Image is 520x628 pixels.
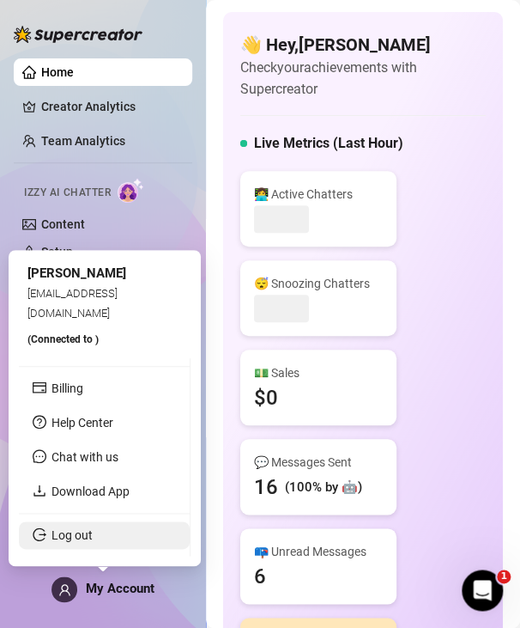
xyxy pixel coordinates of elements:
span: [EMAIL_ADDRESS][DOMAIN_NAME] [27,287,118,319]
div: 16 [254,473,278,501]
span: Izzy AI Chatter [24,185,111,201]
iframe: Intercom live chat [462,570,503,611]
li: Billing [19,375,190,402]
div: 💵 Sales [254,363,383,382]
div: 6 [254,563,266,590]
div: 💬 Messages Sent [254,453,383,472]
span: [PERSON_NAME] [27,265,126,281]
span: 1 [497,570,511,583]
a: Billing [51,381,83,395]
span: (Connected to ) [27,333,99,345]
div: $0 [254,384,278,412]
div: 👩‍💻 Active Chatters [254,185,383,204]
a: Team Analytics [41,134,125,148]
div: (100% by 🤖) [285,478,362,498]
a: Home [41,65,74,79]
a: Log out [51,528,93,542]
span: message [33,449,46,463]
span: Chat with us [51,450,118,464]
span: user [58,583,71,596]
span: My Account [86,581,154,596]
h4: 👋 Hey, [PERSON_NAME] [240,33,486,57]
a: Content [41,217,85,231]
a: Setup [41,245,73,259]
img: logo-BBDzfeDw.svg [14,26,142,43]
article: Check your achievements with Supercreator [240,57,486,100]
h5: Live Metrics (Last Hour) [254,133,403,154]
div: 📪 Unread Messages [254,542,383,561]
div: 😴 Snoozing Chatters [254,274,383,293]
img: AI Chatter [118,178,144,203]
a: Creator Analytics [41,93,178,120]
li: Log out [19,521,190,549]
a: Download App [51,485,130,498]
a: Help Center [51,416,113,430]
